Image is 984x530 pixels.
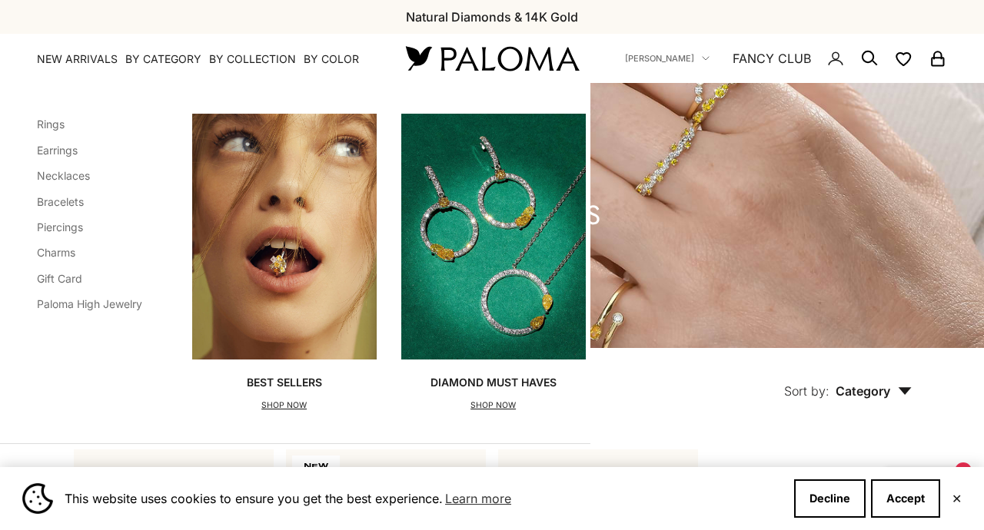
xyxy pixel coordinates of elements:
[406,7,578,27] p: Natural Diamonds & 14K Gold
[247,398,322,413] p: SHOP NOW
[65,487,782,510] span: This website uses cookies to ensure you get the best experience.
[304,51,359,67] summary: By Color
[37,144,78,157] a: Earrings
[749,348,947,412] button: Sort by: Category
[952,494,962,503] button: Close
[733,48,811,68] a: FANCY CLUB
[125,51,201,67] summary: By Category
[836,383,912,399] span: Category
[209,51,296,67] summary: By Collection
[37,272,82,285] a: Gift Card
[37,169,90,182] a: Necklaces
[625,34,947,83] nav: Secondary navigation
[37,51,118,67] a: NEW ARRIVALS
[37,51,369,67] nav: Primary navigation
[37,246,75,259] a: Charms
[625,51,710,65] button: [PERSON_NAME]
[794,479,866,518] button: Decline
[37,118,65,131] a: Rings
[401,114,586,412] a: Diamond Must HavesSHOP NOW
[625,51,694,65] span: [PERSON_NAME]
[430,375,557,390] p: Diamond Must Haves
[37,297,142,310] a: Paloma High Jewelry
[443,487,514,510] a: Learn more
[192,114,377,412] a: Best SellersSHOP NOW
[784,383,829,399] span: Sort by:
[292,455,340,477] span: NEW
[37,220,83,234] a: Piercings
[871,479,940,518] button: Accept
[37,195,84,208] a: Bracelets
[247,375,322,390] p: Best Sellers
[430,398,557,413] p: SHOP NOW
[22,483,53,514] img: Cookie banner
